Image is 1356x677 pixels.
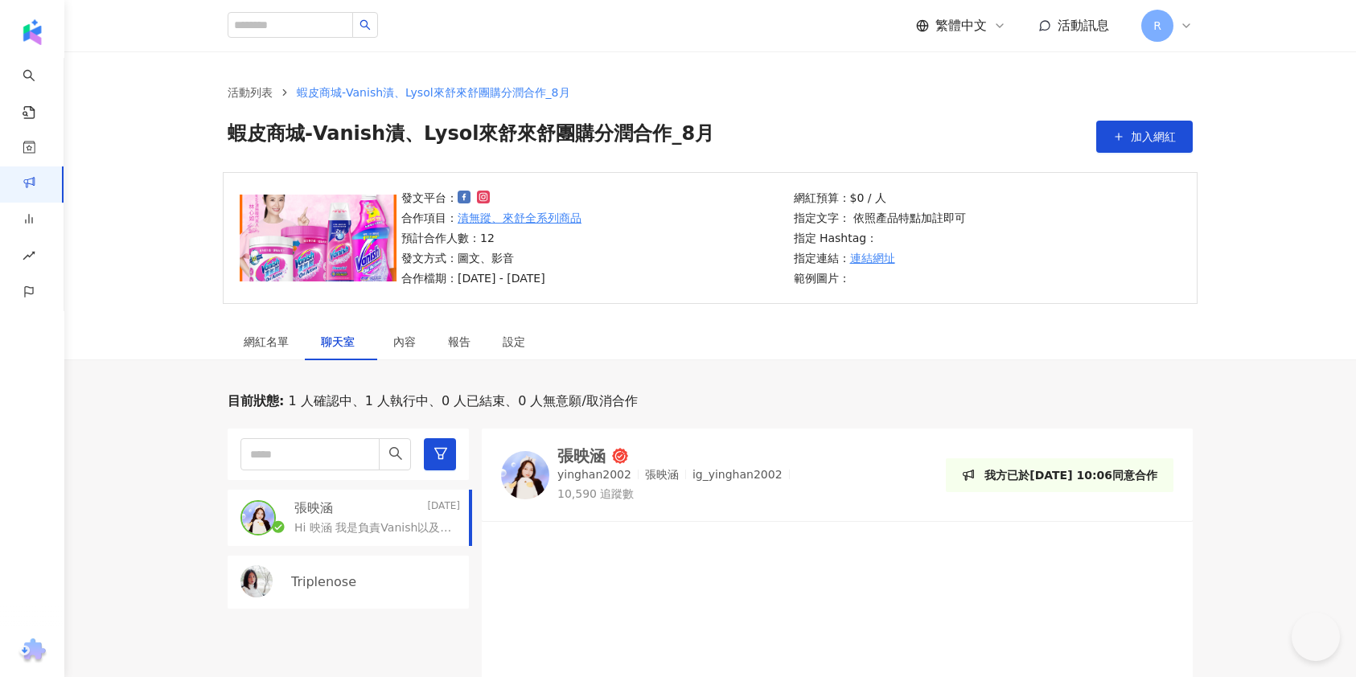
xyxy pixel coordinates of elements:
img: chrome extension [17,638,48,664]
span: R [1153,17,1161,35]
span: 蝦皮商城-Vanish漬、Lysol來舒來舒團購分潤合作_8月 [297,86,570,99]
p: 指定文字： 依照產品特點加註即可 [794,209,966,227]
p: 發文平台： [401,189,581,207]
img: KOL Avatar [240,565,273,597]
span: filter [434,446,448,461]
p: yinghan2002 [557,467,631,483]
p: ig_yinghan2002 [692,467,783,483]
span: 聊天室 [321,336,361,347]
span: search [360,19,371,31]
p: 範例圖片： [794,269,966,287]
button: 加入網紅 [1096,121,1193,153]
p: 10,590 追蹤數 [557,486,796,503]
span: 繁體中文 [935,17,987,35]
p: 張映涵 [645,467,679,483]
div: 設定 [503,333,525,351]
img: KOL Avatar [242,502,274,534]
a: 活動列表 [224,84,276,101]
p: 合作項目： [401,209,581,227]
p: 目前狀態 : [228,392,284,410]
span: rise [23,240,35,276]
div: 報告 [448,333,470,351]
p: 網紅預算：$0 / 人 [794,189,966,207]
p: 我方已於[DATE] 10:06同意合作 [984,466,1157,484]
span: 加入網紅 [1131,130,1176,143]
span: 蝦皮商城-Vanish漬、Lysol來舒來舒團購分潤合作_8月 [228,121,714,153]
p: [DATE] [427,499,460,517]
a: KOL Avatar張映涵yinghan2002張映涵ig_yinghan200210,590 追蹤數 [501,448,796,502]
div: 內容 [393,333,416,351]
span: search [388,446,403,461]
p: 指定連結： [794,249,966,267]
p: 指定 Hashtag： [794,229,966,247]
p: Triplenose [291,573,356,591]
p: 發文方式：圖文、影音 [401,249,581,267]
p: 預計合作人數：12 [401,229,581,247]
p: Hi 映涵 我是負責Vanish以及Lysol的窗口[PERSON_NAME] 這次想開團合作的商品主要會是漬無蹤去漬凝膠以及來舒的抗菌噴霧 Vanish去漬凝膠：[URL][DOMAIN_NA... [294,520,454,536]
img: 漬無蹤、來舒全系列商品 [240,195,397,281]
span: 1 人確認中、1 人執行中、0 人已結束、0 人無意願/取消合作 [284,392,637,410]
a: search [23,58,55,121]
iframe: Help Scout Beacon - Open [1292,613,1340,661]
a: 連結網址 [850,249,895,267]
span: 活動訊息 [1058,18,1109,33]
div: 張映涵 [557,448,606,464]
p: 合作檔期：[DATE] - [DATE] [401,269,581,287]
img: KOL Avatar [501,451,549,499]
div: 網紅名單 [244,333,289,351]
a: 漬無蹤、來舒全系列商品 [458,209,581,227]
p: 張映涵 [294,499,333,517]
img: logo icon [19,19,45,45]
